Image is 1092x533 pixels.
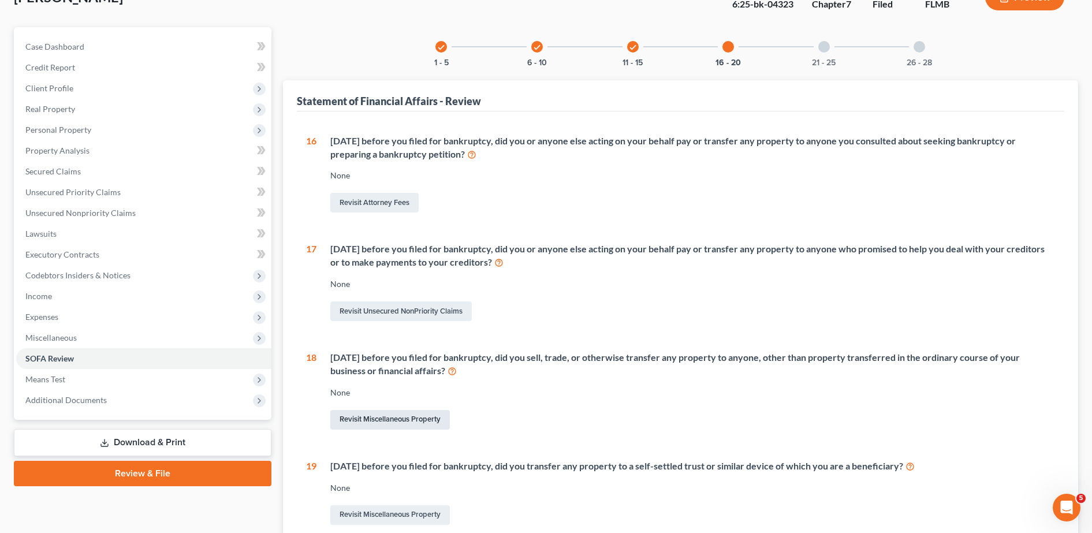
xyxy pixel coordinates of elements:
[330,170,1055,181] div: None
[330,135,1055,161] div: [DATE] before you filed for bankruptcy, did you or anyone else acting on your behalf pay or trans...
[25,395,107,405] span: Additional Documents
[16,348,271,369] a: SOFA Review
[297,94,481,108] div: Statement of Financial Affairs - Review
[1076,494,1086,503] span: 5
[330,278,1055,290] div: None
[16,36,271,57] a: Case Dashboard
[25,353,74,363] span: SOFA Review
[16,223,271,244] a: Lawsuits
[25,83,73,93] span: Client Profile
[1053,494,1080,521] iframe: Intercom live chat
[306,351,316,432] div: 18
[434,59,449,67] button: 1 - 5
[25,208,136,218] span: Unsecured Nonpriority Claims
[330,351,1055,378] div: [DATE] before you filed for bankruptcy, did you sell, trade, or otherwise transfer any property t...
[25,312,58,322] span: Expenses
[16,140,271,161] a: Property Analysis
[14,429,271,456] a: Download & Print
[25,249,99,259] span: Executory Contracts
[306,135,316,215] div: 16
[14,461,271,486] a: Review & File
[25,229,57,238] span: Lawsuits
[907,59,932,67] button: 26 - 28
[330,505,450,525] a: Revisit Miscellaneous Property
[330,243,1055,269] div: [DATE] before you filed for bankruptcy, did you or anyone else acting on your behalf pay or trans...
[16,161,271,182] a: Secured Claims
[25,146,90,155] span: Property Analysis
[623,59,643,67] button: 11 - 15
[25,166,81,176] span: Secured Claims
[715,59,741,67] button: 16 - 20
[25,125,91,135] span: Personal Property
[527,59,547,67] button: 6 - 10
[16,203,271,223] a: Unsecured Nonpriority Claims
[25,291,52,301] span: Income
[306,460,316,527] div: 19
[16,182,271,203] a: Unsecured Priority Claims
[25,104,75,114] span: Real Property
[330,460,1055,473] div: [DATE] before you filed for bankruptcy, did you transfer any property to a self-settled trust or ...
[25,42,84,51] span: Case Dashboard
[25,333,77,342] span: Miscellaneous
[629,43,637,51] i: check
[306,243,316,323] div: 17
[330,301,472,321] a: Revisit Unsecured NonPriority Claims
[533,43,541,51] i: check
[16,57,271,78] a: Credit Report
[25,187,121,197] span: Unsecured Priority Claims
[330,482,1055,494] div: None
[812,59,836,67] button: 21 - 25
[25,374,65,384] span: Means Test
[330,387,1055,398] div: None
[330,193,419,213] a: Revisit Attorney Fees
[330,410,450,430] a: Revisit Miscellaneous Property
[25,62,75,72] span: Credit Report
[437,43,445,51] i: check
[25,270,131,280] span: Codebtors Insiders & Notices
[16,244,271,265] a: Executory Contracts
